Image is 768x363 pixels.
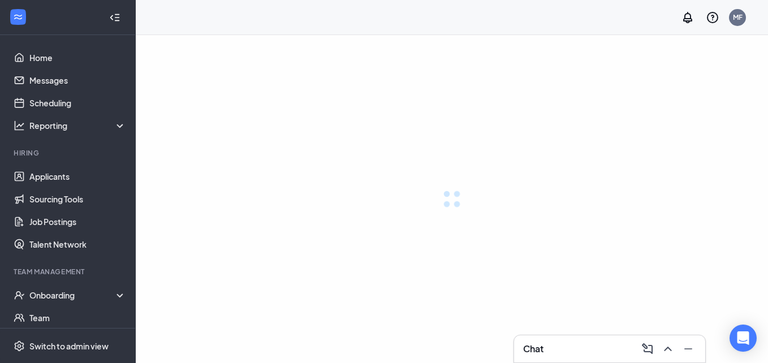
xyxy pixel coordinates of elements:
svg: UserCheck [14,289,25,301]
svg: Minimize [681,342,695,356]
a: Home [29,46,126,69]
button: ChevronUp [658,340,676,358]
div: Switch to admin view [29,340,109,352]
svg: WorkstreamLogo [12,11,24,23]
a: Applicants [29,165,126,188]
svg: QuestionInfo [706,11,719,24]
a: Team [29,306,126,329]
a: Job Postings [29,210,126,233]
a: Messages [29,69,126,92]
div: Reporting [29,120,127,131]
div: Team Management [14,267,124,276]
div: Hiring [14,148,124,158]
button: ComposeMessage [637,340,655,358]
svg: Settings [14,340,25,352]
button: Minimize [678,340,696,358]
svg: ComposeMessage [641,342,654,356]
div: Onboarding [29,289,127,301]
a: Talent Network [29,233,126,256]
h3: Chat [523,343,543,355]
svg: ChevronUp [661,342,675,356]
svg: Analysis [14,120,25,131]
svg: Collapse [109,12,120,23]
a: Scheduling [29,92,126,114]
svg: Notifications [681,11,694,24]
a: Sourcing Tools [29,188,126,210]
div: MF [733,12,743,22]
div: Open Intercom Messenger [730,325,757,352]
